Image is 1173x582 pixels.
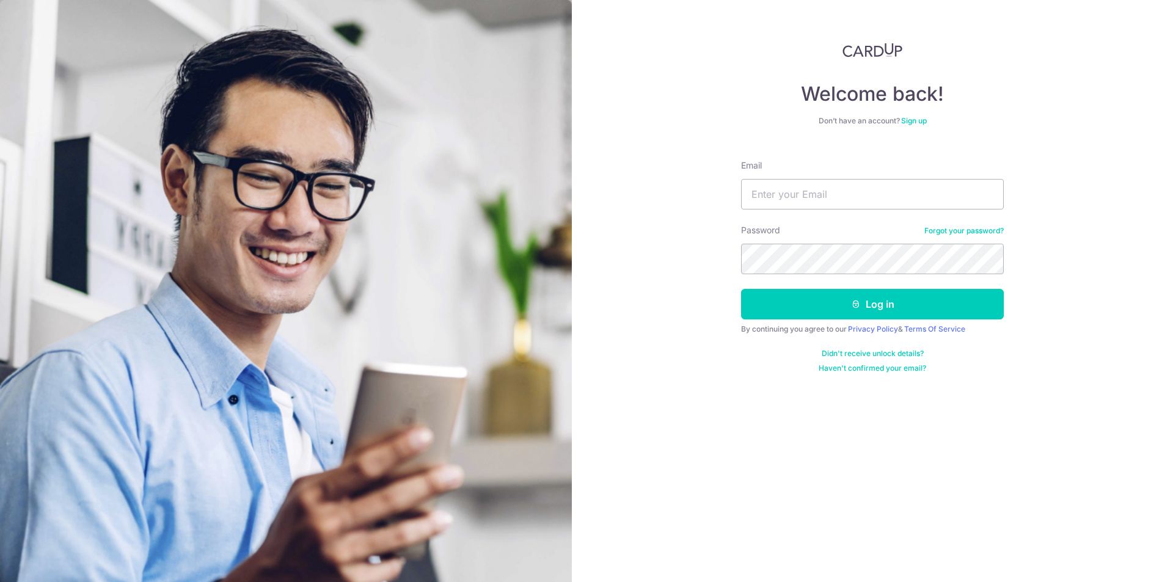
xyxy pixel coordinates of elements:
a: Haven't confirmed your email? [819,363,926,373]
a: Terms Of Service [904,324,965,333]
label: Email [741,159,762,172]
div: By continuing you agree to our & [741,324,1004,334]
a: Didn't receive unlock details? [822,349,924,358]
div: Don’t have an account? [741,116,1004,126]
a: Forgot your password? [924,226,1004,236]
a: Sign up [901,116,927,125]
button: Log in [741,289,1004,319]
h4: Welcome back! [741,82,1004,106]
input: Enter your Email [741,179,1004,209]
img: CardUp Logo [842,43,902,57]
label: Password [741,224,780,236]
a: Privacy Policy [848,324,898,333]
